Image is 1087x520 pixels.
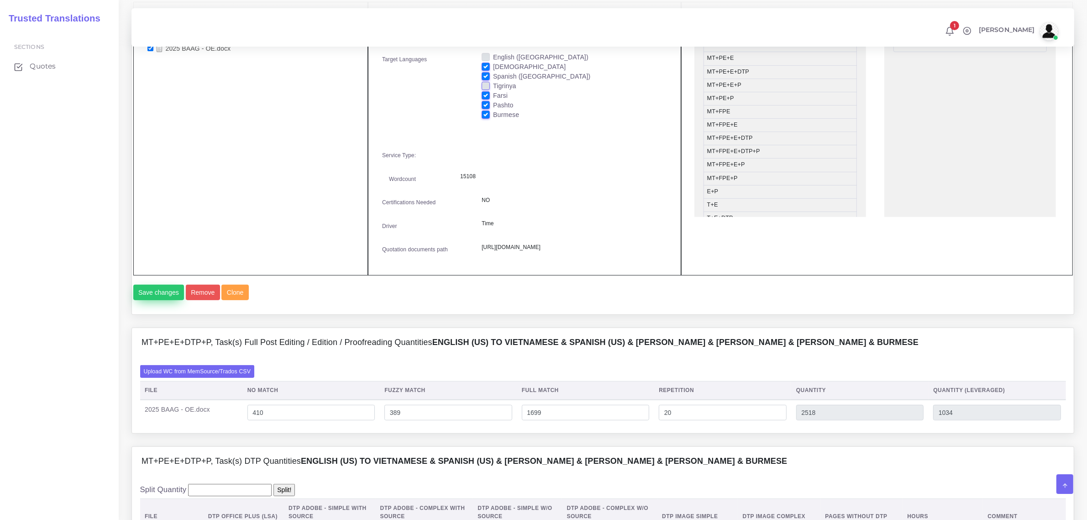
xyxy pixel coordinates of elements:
[493,110,519,120] label: Burmese
[704,172,857,186] li: MT+FPE+P
[704,92,857,106] li: MT+PE+P
[704,105,857,119] li: MT+FPE
[704,185,857,199] li: E+P
[704,158,857,172] li: MT+FPE+E+P
[482,243,667,252] p: [URL][DOMAIN_NAME]
[132,447,1074,476] div: MT+PE+E+DTP+P, Task(s) DTP QuantitiesEnglish (US) TO Vietnamese & Spanish (US) & [PERSON_NAME] & ...
[2,13,100,24] h2: Trusted Translations
[704,52,857,65] li: MT+PE+E
[382,245,448,254] label: Quotation documents path
[14,43,44,50] span: Sections
[704,79,857,92] li: MT+PE+E+P
[186,285,222,300] a: Remove
[142,338,919,348] h4: MT+PE+E+DTP+P, Task(s) Full Post Editing / Edition / Proofreading Quantities
[704,198,857,212] li: T+E
[389,175,416,183] label: Wordcount
[133,285,184,300] button: Save changes
[791,381,929,400] th: Quantity
[950,21,959,30] span: 1
[140,365,255,377] label: Upload WC from MemSource/Trados CSV
[704,212,857,225] li: T+E+DTP
[460,172,660,181] p: 15108
[493,72,590,81] label: Spanish ([GEOGRAPHIC_DATA])
[493,81,516,91] label: Tigrinya
[929,381,1066,400] th: Quantity (Leveraged)
[704,118,857,132] li: MT+FPE+E
[380,381,517,400] th: Fuzzy Match
[493,53,588,62] label: English ([GEOGRAPHIC_DATA])
[942,26,958,36] a: 1
[382,151,416,159] label: Service Type:
[221,285,250,300] a: Clone
[493,101,513,110] label: Pashto
[273,484,295,496] input: Split!
[654,381,792,400] th: Repetition
[132,328,1074,357] div: MT+PE+E+DTP+P, Task(s) Full Post Editing / Edition / Proofreading QuantitiesEnglish (US) TO Vietn...
[1040,22,1058,40] img: avatar
[140,484,187,495] label: Split Quantity
[132,357,1074,433] div: MT+PE+E+DTP+P, Task(s) Full Post Editing / Edition / Proofreading QuantitiesEnglish (US) TO Vietn...
[517,381,654,400] th: Full Match
[221,285,249,300] button: Clone
[142,456,787,467] h4: MT+PE+E+DTP+P, Task(s) DTP Quantities
[382,55,427,64] label: Target Languages
[30,61,56,71] span: Quotes
[979,27,1035,33] span: [PERSON_NAME]
[432,338,919,347] b: English (US) TO Vietnamese & Spanish (US) & [PERSON_NAME] & [PERSON_NAME] & [PERSON_NAME] & Burmese
[493,62,566,72] label: [DEMOGRAPHIC_DATA]
[140,381,243,400] th: File
[704,65,857,79] li: MT+PE+E+DTP
[482,219,667,228] p: Time
[704,132,857,145] li: MT+FPE+E+DTP
[482,196,667,205] p: NO
[7,57,112,76] a: Quotes
[974,22,1061,40] a: [PERSON_NAME]avatar
[382,198,436,207] label: Certifications Needed
[242,381,380,400] th: No Match
[2,11,100,26] a: Trusted Translations
[301,456,787,466] b: English (US) TO Vietnamese & Spanish (US) & [PERSON_NAME] & [PERSON_NAME] & [PERSON_NAME] & Burmese
[153,44,234,53] a: 2025 BAAG - OE.docx
[493,91,508,101] label: Farsi
[186,285,220,300] button: Remove
[382,222,397,230] label: Driver
[704,145,857,159] li: MT+FPE+E+DTP+P
[140,400,243,425] td: 2025 BAAG - OE.docx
